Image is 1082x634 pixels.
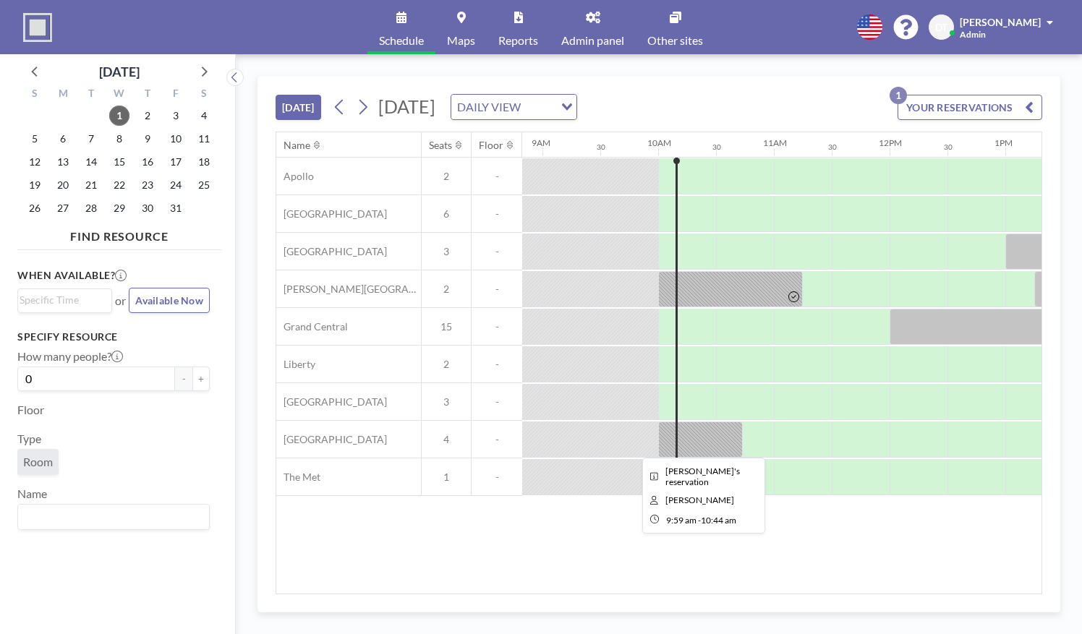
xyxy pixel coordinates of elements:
span: Monday, October 27, 2025 [53,198,73,218]
span: 2 [422,170,471,183]
span: Thursday, October 2, 2025 [137,106,158,126]
span: Wednesday, October 29, 2025 [109,198,129,218]
span: Saturday, October 11, 2025 [194,129,214,149]
span: Apollo [276,170,314,183]
div: M [49,85,77,104]
div: W [106,85,134,104]
div: 30 [712,142,721,152]
img: organization-logo [23,13,52,42]
span: - [472,358,522,371]
div: 30 [828,142,837,152]
button: Available Now [129,288,210,313]
div: S [21,85,49,104]
span: 1 [422,471,471,484]
span: Maps [447,35,475,46]
label: How many people? [17,349,123,364]
div: 12PM [879,137,902,148]
span: Tuesday, October 21, 2025 [81,175,101,195]
span: - [472,395,522,408]
div: T [77,85,106,104]
span: [PERSON_NAME] [960,16,1041,28]
div: Floor [479,139,503,152]
span: Thursday, October 16, 2025 [137,152,158,172]
span: Available Now [135,294,203,307]
span: [GEOGRAPHIC_DATA] [276,433,387,446]
span: Sunday, October 12, 2025 [25,152,45,172]
span: Friday, October 24, 2025 [166,175,186,195]
div: 30 [597,142,605,152]
h3: Specify resource [17,330,210,343]
div: 11AM [763,137,787,148]
span: DAILY VIEW [454,98,524,116]
span: 15 [422,320,471,333]
span: Sunday, October 5, 2025 [25,129,45,149]
span: Saturday, October 4, 2025 [194,106,214,126]
span: Wednesday, October 1, 2025 [109,106,129,126]
span: Reports [498,35,538,46]
span: Friday, October 17, 2025 [166,152,186,172]
span: - [472,320,522,333]
span: Schedule [379,35,424,46]
span: Room [23,455,53,468]
label: Type [17,432,41,446]
span: - [472,245,522,258]
label: Name [17,487,47,501]
span: [PERSON_NAME][GEOGRAPHIC_DATA] [276,283,421,296]
span: 2 [422,358,471,371]
label: Floor [17,403,44,417]
div: [DATE] [99,61,140,82]
div: 1PM [994,137,1013,148]
span: Other sites [647,35,703,46]
span: Friday, October 31, 2025 [166,198,186,218]
span: Dan's reservation [665,466,740,487]
span: - [472,283,522,296]
span: 3 [422,395,471,408]
span: - [472,471,522,484]
span: - [472,433,522,446]
span: Admin [960,29,986,40]
button: - [175,367,192,391]
span: Liberty [276,358,315,371]
span: 9:59 AM [666,515,697,526]
span: - [472,170,522,183]
span: 10:44 AM [701,515,736,526]
span: or [115,294,126,308]
span: Saturday, October 25, 2025 [194,175,214,195]
div: F [161,85,189,104]
div: Search for option [18,505,209,529]
input: Search for option [525,98,553,116]
input: Search for option [20,507,201,526]
span: The Met [276,471,320,484]
span: - [472,207,522,220]
span: Saturday, October 18, 2025 [194,152,214,172]
button: + [192,367,210,391]
span: Tuesday, October 14, 2025 [81,152,101,172]
span: 4 [422,433,471,446]
span: Tuesday, October 28, 2025 [81,198,101,218]
span: Thursday, October 9, 2025 [137,129,158,149]
div: Search for option [18,289,111,311]
span: Thursday, October 23, 2025 [137,175,158,195]
span: Thursday, October 30, 2025 [137,198,158,218]
span: Friday, October 3, 2025 [166,106,186,126]
h4: FIND RESOURCE [17,223,221,244]
span: DT [935,21,947,34]
span: Wednesday, October 22, 2025 [109,175,129,195]
button: YOUR RESERVATIONS1 [898,95,1042,120]
div: Name [284,139,310,152]
p: 1 [890,87,907,104]
span: Dan Papson [665,494,734,505]
span: Friday, October 10, 2025 [166,129,186,149]
div: S [189,85,218,104]
span: [GEOGRAPHIC_DATA] [276,395,387,408]
span: Sunday, October 19, 2025 [25,175,45,195]
span: [GEOGRAPHIC_DATA] [276,207,387,220]
span: [DATE] [378,95,435,117]
button: [DATE] [276,95,321,120]
span: Monday, October 20, 2025 [53,175,73,195]
div: 30 [944,142,953,152]
div: Search for option [451,95,576,119]
input: Search for option [20,292,103,308]
div: T [133,85,161,104]
div: Seats [429,139,452,152]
